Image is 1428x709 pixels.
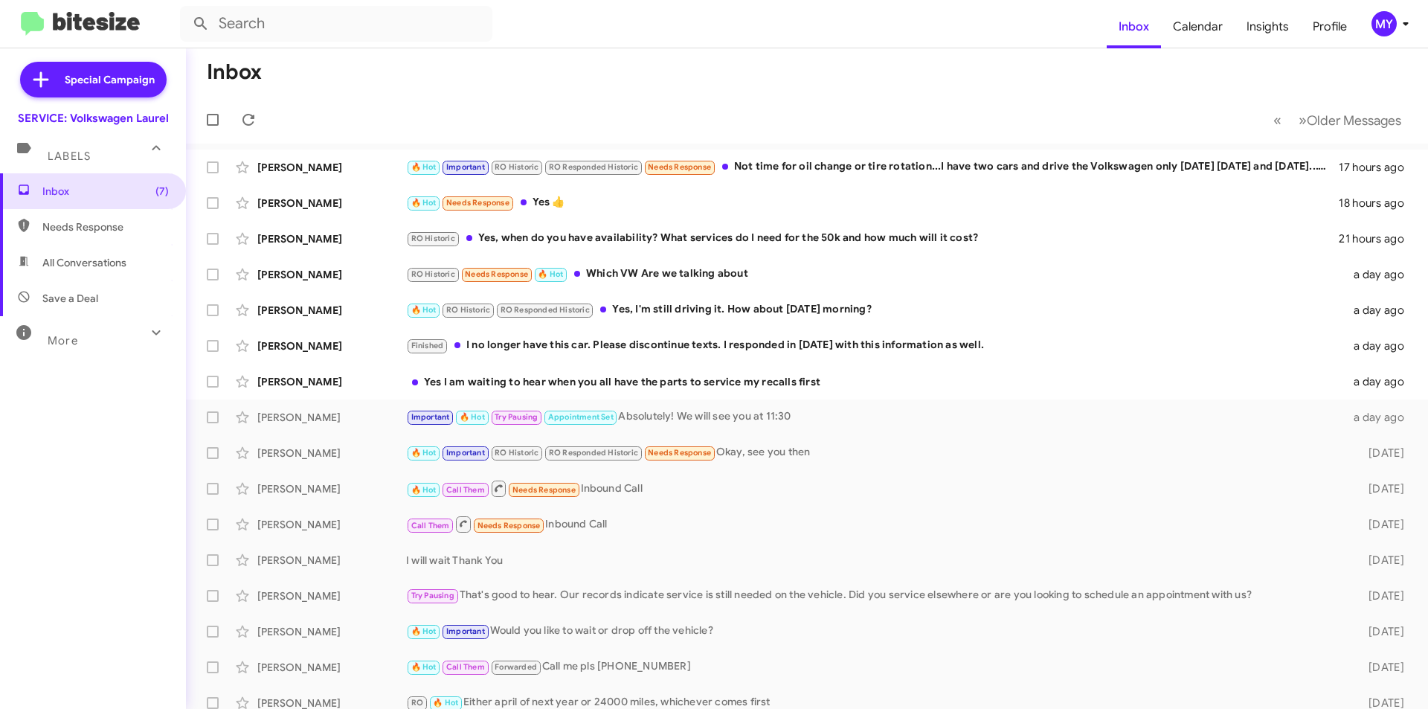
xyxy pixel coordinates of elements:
div: [PERSON_NAME] [257,160,406,175]
div: 21 hours ago [1339,231,1416,246]
div: [PERSON_NAME] [257,374,406,389]
span: Call Them [411,521,450,530]
span: « [1273,111,1281,129]
a: Inbox [1107,5,1161,48]
div: Inbound Call [406,479,1345,498]
a: Profile [1301,5,1359,48]
span: Call Them [446,662,485,672]
div: a day ago [1345,410,1416,425]
span: RO Historic [411,269,455,279]
span: 🔥 Hot [411,448,437,458]
div: MY [1371,11,1397,36]
div: [PERSON_NAME] [257,410,406,425]
div: Not time for oil change or tire rotation...I have two cars and drive the Volkswagen only [DATE] [... [406,158,1339,176]
span: Older Messages [1307,112,1401,129]
span: » [1299,111,1307,129]
div: SERVICE: Volkswagen Laurel [18,111,169,126]
span: RO [411,698,423,708]
a: Calendar [1161,5,1235,48]
button: MY [1359,11,1412,36]
span: Needs Response [512,485,576,495]
span: RO Historic [446,305,490,315]
div: [PERSON_NAME] [257,267,406,282]
span: 🔥 Hot [411,662,437,672]
div: Call me pls [PHONE_NUMBER] [406,658,1345,676]
span: Inbox [42,184,169,199]
span: Important [411,412,450,422]
span: RO Responded Historic [549,162,638,172]
div: [PERSON_NAME] [257,624,406,639]
span: Try Pausing [411,591,454,600]
span: 🔥 Hot [411,485,437,495]
div: a day ago [1345,303,1416,318]
nav: Page navigation example [1265,105,1410,135]
span: RO Historic [495,162,538,172]
div: [PERSON_NAME] [257,660,406,675]
div: [PERSON_NAME] [257,517,406,532]
div: [PERSON_NAME] [257,231,406,246]
div: Okay, see you then [406,444,1345,461]
div: I no longer have this car. Please discontinue texts. I responded in [DATE] with this information ... [406,337,1345,354]
span: 🔥 Hot [411,626,437,636]
div: [DATE] [1345,588,1416,603]
div: [PERSON_NAME] [257,339,406,353]
span: RO Responded Historic [501,305,590,315]
span: 🔥 Hot [433,698,458,708]
span: Forwarded [492,661,541,675]
button: Previous [1264,105,1290,135]
span: Call Them [446,485,485,495]
span: RO Historic [411,234,455,243]
span: Try Pausing [495,412,538,422]
button: Next [1290,105,1410,135]
span: Needs Response [446,198,509,208]
span: 🔥 Hot [411,162,437,172]
span: Needs Response [465,269,528,279]
div: Yes, I'm still driving it. How about [DATE] morning? [406,301,1345,318]
div: [DATE] [1345,481,1416,496]
span: Save a Deal [42,291,98,306]
span: All Conversations [42,255,126,270]
span: (7) [155,184,169,199]
div: a day ago [1345,339,1416,353]
div: 17 hours ago [1339,160,1416,175]
div: [PERSON_NAME] [257,446,406,461]
div: Yes I am waiting to hear when you all have the parts to service my recalls first [406,374,1345,389]
div: a day ago [1345,374,1416,389]
input: Search [180,6,492,42]
span: 🔥 Hot [411,305,437,315]
div: [DATE] [1345,553,1416,568]
span: 🔥 Hot [538,269,563,279]
a: Special Campaign [20,62,167,97]
div: [PERSON_NAME] [257,196,406,211]
h1: Inbox [207,60,262,84]
div: [PERSON_NAME] [257,553,406,568]
div: a day ago [1345,267,1416,282]
div: 18 hours ago [1339,196,1416,211]
div: Yes, when do you have availability? What services do I need for the 50k and how much will it cost? [406,230,1339,247]
span: Finished [411,341,444,350]
div: Yes 👍 [406,194,1339,211]
span: Important [446,162,485,172]
span: Needs Response [648,162,711,172]
div: Which VW Are we talking about [406,266,1345,283]
span: Needs Response [477,521,541,530]
span: 🔥 Hot [411,198,437,208]
div: [DATE] [1345,446,1416,461]
span: More [48,334,78,347]
span: Important [446,626,485,636]
div: I will wait Thank You [406,553,1345,568]
span: Labels [48,150,91,163]
span: RO Historic [495,448,538,458]
span: Appointment Set [548,412,614,422]
div: That's good to hear. Our records indicate service is still needed on the vehicle. Did you service... [406,587,1345,604]
a: Insights [1235,5,1301,48]
div: Inbound Call [406,515,1345,533]
div: [DATE] [1345,624,1416,639]
div: [DATE] [1345,660,1416,675]
span: Important [446,448,485,458]
span: 🔥 Hot [460,412,485,422]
